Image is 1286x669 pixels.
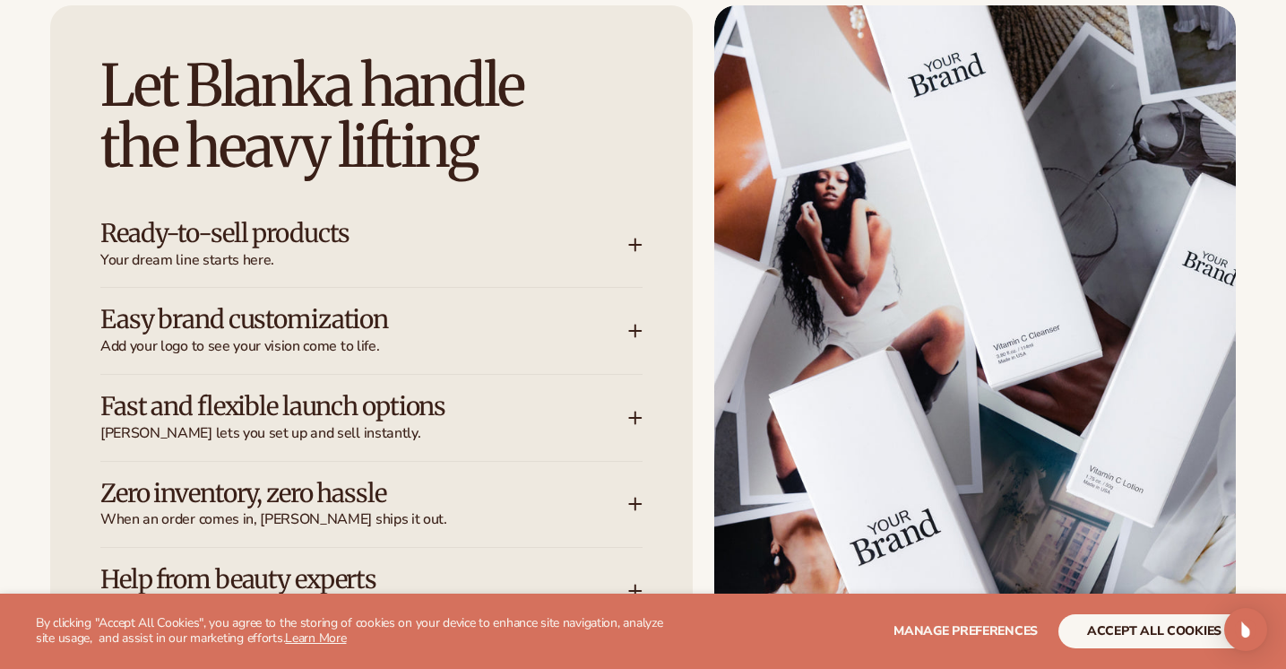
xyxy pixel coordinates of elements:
a: Learn More [285,630,346,647]
button: accept all cookies [1058,614,1250,648]
h3: Easy brand customization [100,306,574,334]
h3: Ready-to-sell products [100,220,574,248]
h3: Fast and flexible launch options [100,393,574,421]
span: Add your logo to see your vision come to life. [100,337,628,356]
p: By clicking "Accept All Cookies", you agree to the storing of cookies on your device to enhance s... [36,616,669,647]
span: Your dream line starts here. [100,251,628,270]
div: Open Intercom Messenger [1224,608,1267,651]
h2: Let Blanka handle the heavy lifting [100,56,643,176]
span: [PERSON_NAME] lets you set up and sell instantly. [100,424,628,443]
span: Manage preferences [893,622,1038,639]
button: Manage preferences [893,614,1038,648]
h3: Help from beauty experts [100,566,574,594]
span: When an order comes in, [PERSON_NAME] ships it out. [100,510,628,529]
h3: Zero inventory, zero hassle [100,480,574,508]
img: Boxes for skin care products. [714,5,1236,665]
